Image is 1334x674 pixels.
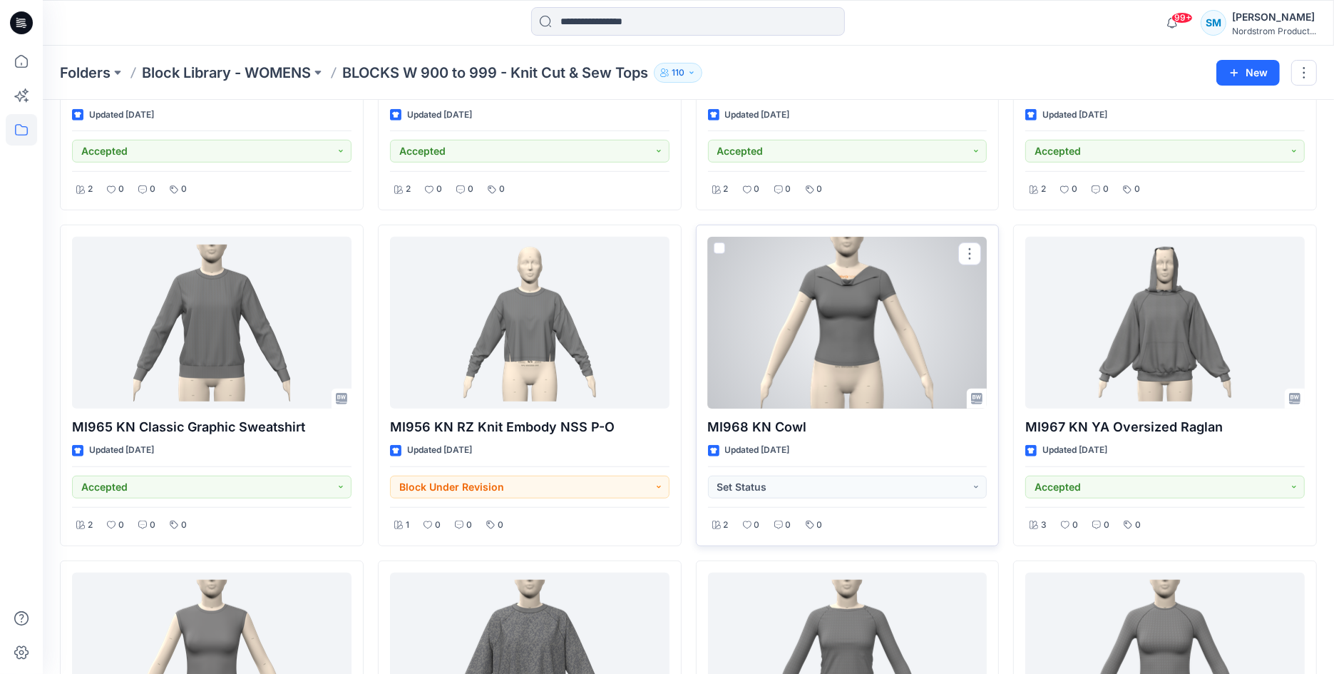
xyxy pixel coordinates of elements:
[406,182,411,197] p: 2
[342,63,648,83] p: BLOCKS W 900 to 999 - Knit Cut & Sew Tops
[786,182,791,197] p: 0
[725,443,790,458] p: Updated [DATE]
[672,65,684,81] p: 110
[181,518,187,533] p: 0
[407,443,472,458] p: Updated [DATE]
[724,518,729,533] p: 2
[150,182,155,197] p: 0
[150,518,155,533] p: 0
[1216,60,1280,86] button: New
[654,63,702,83] button: 110
[786,518,791,533] p: 0
[1072,518,1078,533] p: 0
[1232,9,1316,26] div: [PERSON_NAME]
[118,182,124,197] p: 0
[1041,182,1046,197] p: 2
[466,518,472,533] p: 0
[817,182,823,197] p: 0
[118,518,124,533] p: 0
[499,182,505,197] p: 0
[72,417,352,437] p: MI965 KN Classic Graphic Sweatshirt
[1042,108,1107,123] p: Updated [DATE]
[708,417,987,437] p: MI968 KN Cowl
[89,108,154,123] p: Updated [DATE]
[1103,182,1109,197] p: 0
[181,182,187,197] p: 0
[1072,182,1077,197] p: 0
[88,182,93,197] p: 2
[390,417,669,437] p: MI956 KN RZ Knit Embody NSS P-O
[407,108,472,123] p: Updated [DATE]
[142,63,311,83] a: Block Library - WOMENS
[468,182,473,197] p: 0
[1171,12,1193,24] span: 99+
[60,63,111,83] a: Folders
[435,518,441,533] p: 0
[390,237,669,409] a: MI956 KN RZ Knit Embody NSS P-O
[817,518,823,533] p: 0
[724,182,729,197] p: 2
[88,518,93,533] p: 2
[1134,182,1140,197] p: 0
[89,443,154,458] p: Updated [DATE]
[1104,518,1109,533] p: 0
[1025,417,1305,437] p: MI967 KN YA Oversized Raglan
[436,182,442,197] p: 0
[1201,10,1226,36] div: SM
[725,108,790,123] p: Updated [DATE]
[1042,443,1107,458] p: Updated [DATE]
[708,237,987,409] a: MI968 KN Cowl
[754,518,760,533] p: 0
[1025,237,1305,409] a: MI967 KN YA Oversized Raglan
[72,237,352,409] a: MI965 KN Classic Graphic Sweatshirt
[1041,518,1047,533] p: 3
[754,182,760,197] p: 0
[406,518,409,533] p: 1
[498,518,503,533] p: 0
[1232,26,1316,36] div: Nordstrom Product...
[1135,518,1141,533] p: 0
